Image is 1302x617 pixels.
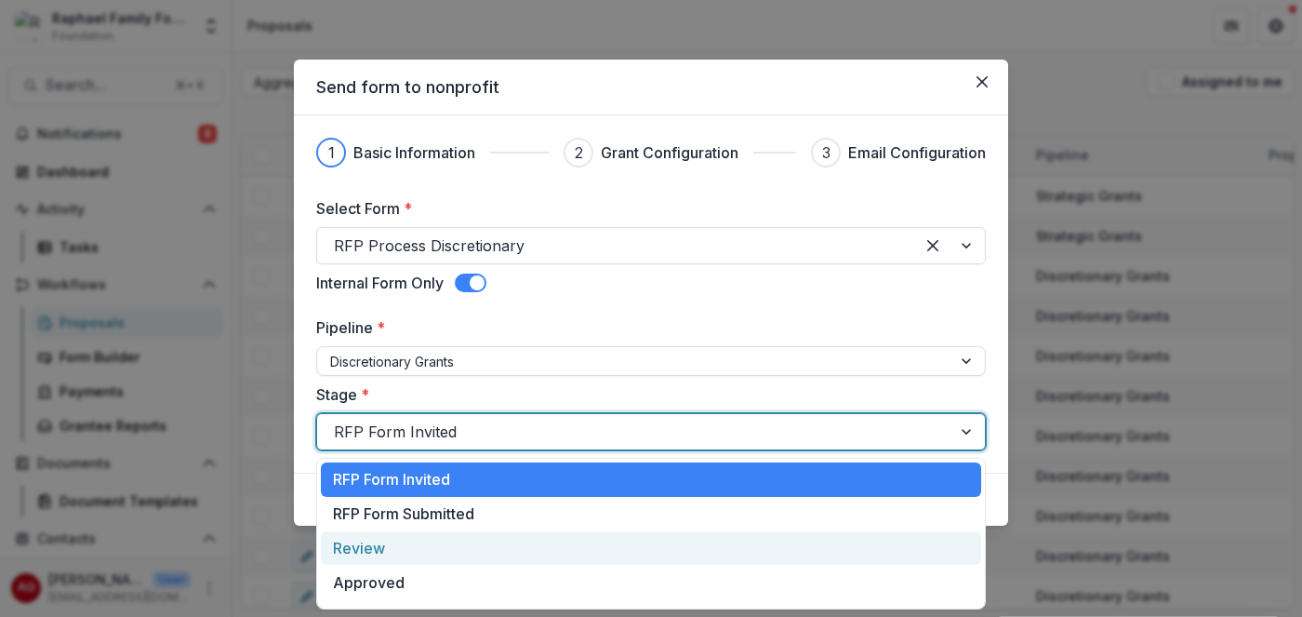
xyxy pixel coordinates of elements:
[321,565,981,599] div: Approved
[353,141,475,164] h3: Basic Information
[967,67,997,97] button: Close
[316,138,986,168] div: Progress
[321,531,981,566] div: Review
[328,141,335,164] div: 1
[316,383,975,406] label: Stage
[601,141,738,164] h3: Grant Configuration
[321,463,981,497] div: RFP Form Invited
[321,497,981,531] div: RFP Form Submitted
[316,197,975,220] label: Select Form
[848,141,986,164] h3: Email Configuration
[575,141,583,164] div: 2
[316,316,975,339] label: Pipeline
[294,60,1008,115] header: Send form to nonprofit
[918,231,948,261] div: Clear selected options
[316,272,444,294] label: Internal Form Only
[822,141,830,164] div: 3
